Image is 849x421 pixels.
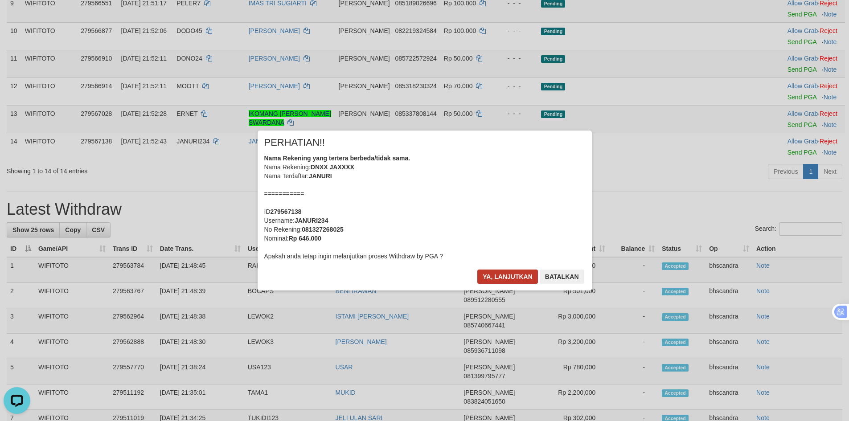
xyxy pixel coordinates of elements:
[4,4,30,30] button: Open LiveChat chat widget
[477,270,538,284] button: Ya, lanjutkan
[311,163,354,171] b: DNXX JAXXXX
[295,217,328,224] b: JANURI234
[264,154,585,261] div: Nama Rekening: Nama Terdaftar: =========== ID Username: No Rekening: Nominal: Apakah anda tetap i...
[271,208,302,215] b: 279567138
[264,155,410,162] b: Nama Rekening yang tertera berbeda/tidak sama.
[264,138,325,147] span: PERHATIAN!!
[309,172,332,180] b: JANURI
[302,226,343,233] b: 081327268025
[540,270,584,284] button: Batalkan
[289,235,321,242] b: Rp 646.000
